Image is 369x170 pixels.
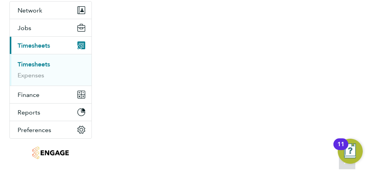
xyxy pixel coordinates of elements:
span: Finance [18,91,39,98]
button: Finance [10,86,91,103]
span: Preferences [18,126,51,134]
button: Jobs [10,19,91,36]
span: Network [18,7,42,14]
img: carmichael-logo-retina.png [32,147,69,159]
span: Reports [18,109,40,116]
button: Preferences [10,121,91,138]
div: Timesheets [10,54,91,86]
button: Open Resource Center, 11 new notifications [338,139,363,164]
span: Jobs [18,24,31,32]
button: Reports [10,104,91,121]
button: Network [10,2,91,19]
button: Timesheets [10,37,91,54]
a: Expenses [18,72,44,79]
span: Timesheets [18,42,50,49]
div: 11 [337,144,344,154]
a: Timesheets [18,61,50,68]
a: Go to home page [9,147,92,159]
